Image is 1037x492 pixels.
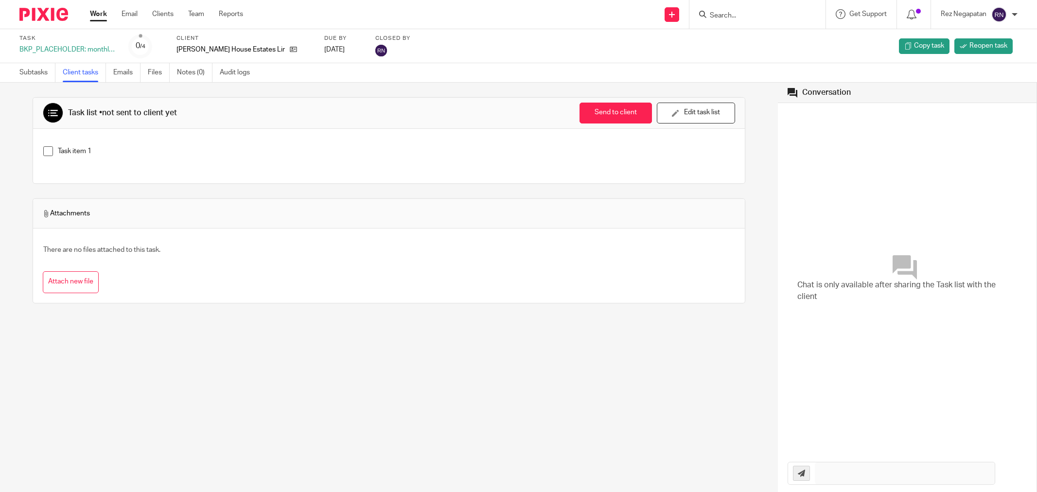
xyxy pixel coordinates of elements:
input: Search [709,12,796,20]
img: svg%3E [991,7,1007,22]
label: Closed by [375,35,410,42]
i: Open client page [290,46,297,53]
p: [PERSON_NAME] House Estates Limited [176,45,285,54]
a: Reopen task [954,38,1013,54]
div: BKP_PLACEHOLDER: monthly bookkeeping [DATE] [19,45,117,54]
div: Task list • [68,108,177,118]
a: Work [90,9,107,19]
button: Send to client [580,103,652,123]
a: Subtasks [19,63,55,82]
div: Conversation [802,88,851,98]
a: Reports [219,9,243,19]
span: Hinton House Estates Limited [176,45,285,54]
img: Rez Negapatan [375,45,387,56]
a: Client tasks [63,63,106,82]
span: Reopen task [969,41,1007,51]
a: Email [122,9,138,19]
a: Copy task [899,38,949,54]
a: Team [188,9,204,19]
a: Clients [152,9,174,19]
p: Rez Negapatan [941,9,986,19]
span: Attachments [43,209,90,218]
a: Audit logs [220,63,257,82]
a: Notes (0) [177,63,212,82]
button: Attach new file [43,271,99,293]
span: There are no files attached to this task. [43,246,160,253]
button: Edit task list [657,103,735,123]
div: [DATE] [324,45,363,54]
span: Chat is only available after sharing the Task list with the client [797,280,1017,302]
span: Get Support [849,11,887,18]
span: Copy task [914,41,944,51]
img: Pixie [19,8,68,21]
label: Task [19,35,117,42]
small: /4 [140,44,145,49]
a: Files [148,63,170,82]
label: Due by [324,35,363,42]
label: Client [176,35,312,42]
p: Task item 1 [58,146,735,156]
a: Emails [113,63,141,82]
div: 0 [136,40,145,52]
span: not sent to client yet [102,109,177,117]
